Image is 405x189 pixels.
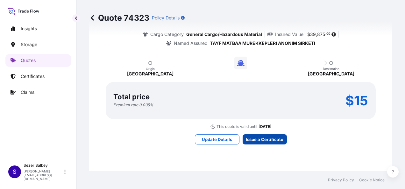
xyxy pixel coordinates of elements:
p: Premium rate 0.035 % [113,102,153,108]
button: Update Details [195,134,239,144]
button: Issue a Certificate [243,134,287,144]
p: Storage [21,41,37,48]
p: Certificates [21,73,45,80]
p: [GEOGRAPHIC_DATA] [127,71,174,77]
p: Named Assured [174,40,208,46]
span: S [13,169,17,175]
a: Cookie Notice [359,178,385,183]
span: , [316,32,317,37]
p: Quote 74323 [89,13,149,23]
p: Policy Details [152,15,180,21]
a: Quotes [5,54,71,67]
p: Claims [21,89,34,95]
a: Privacy Policy [328,178,354,183]
p: Origin [146,67,155,71]
p: Quotes [21,57,36,64]
p: [PERSON_NAME][EMAIL_ADDRESS][DOMAIN_NAME] [24,169,63,181]
p: $15 [345,95,368,106]
p: Total price [113,94,150,100]
p: Issue a Certificate [246,136,283,143]
a: Storage [5,38,71,51]
a: Certificates [5,70,71,83]
p: TAYF MATBAA MUREKKEPLERI ANONIM SIRKETI [210,40,315,46]
p: [GEOGRAPHIC_DATA] [308,71,354,77]
p: This quote is valid until [217,124,257,129]
a: Claims [5,86,71,99]
p: Insights [21,25,37,32]
a: Insights [5,22,71,35]
p: Destination [323,67,339,71]
p: Sezer Balbey [24,163,63,168]
p: [DATE] [259,124,272,129]
span: $ [307,32,310,37]
span: 875 [317,32,325,37]
p: Update Details [202,136,232,143]
span: 39 [310,32,316,37]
